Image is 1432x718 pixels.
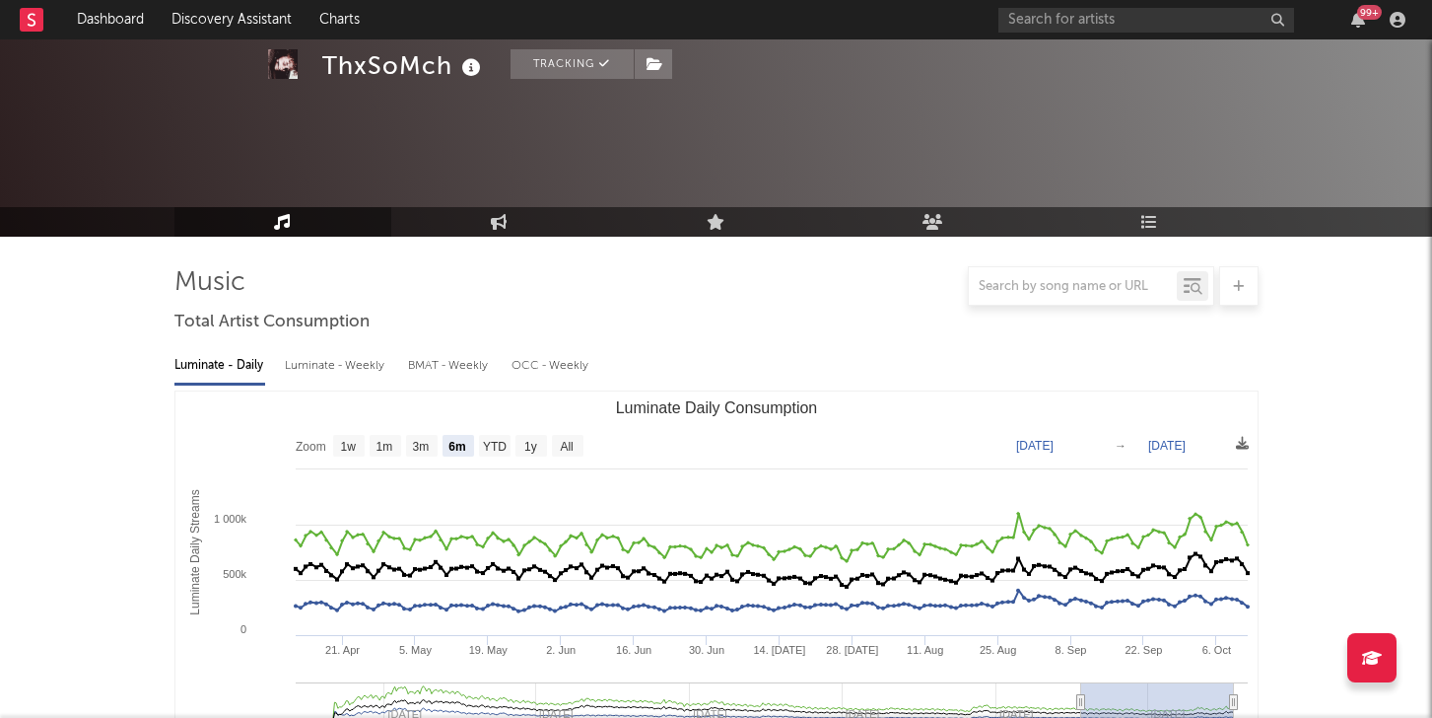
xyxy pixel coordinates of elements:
[174,311,370,334] span: Total Artist Consumption
[615,399,817,416] text: Luminate Daily Consumption
[239,623,245,635] text: 0
[524,440,537,454] text: 1y
[753,644,805,656] text: 14. [DATE]
[1357,5,1382,20] div: 99 +
[1148,439,1186,453] text: [DATE]
[223,568,246,580] text: 500k
[285,349,388,383] div: Luminate - Weekly
[340,440,356,454] text: 1w
[979,644,1015,656] text: 25. Aug
[174,349,265,383] div: Luminate - Daily
[1115,439,1126,453] text: →
[998,8,1294,33] input: Search for artists
[1351,12,1365,28] button: 99+
[375,440,392,454] text: 1m
[482,440,506,454] text: YTD
[408,349,492,383] div: BMAT - Weekly
[511,49,634,79] button: Tracking
[1201,644,1230,656] text: 6. Oct
[826,644,878,656] text: 28. [DATE]
[213,513,246,525] text: 1 000k
[616,644,651,656] text: 16. Jun
[1016,439,1054,453] text: [DATE]
[296,440,326,454] text: Zoom
[188,489,202,614] text: Luminate Daily Streams
[398,644,432,656] text: 5. May
[546,644,576,656] text: 2. Jun
[560,440,573,454] text: All
[322,49,486,82] div: ThxSoMch
[448,440,465,454] text: 6m
[325,644,360,656] text: 21. Apr
[1125,644,1162,656] text: 22. Sep
[511,349,590,383] div: OCC - Weekly
[907,644,943,656] text: 11. Aug
[468,644,508,656] text: 19. May
[688,644,723,656] text: 30. Jun
[412,440,429,454] text: 3m
[969,279,1177,295] input: Search by song name or URL
[1055,644,1086,656] text: 8. Sep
